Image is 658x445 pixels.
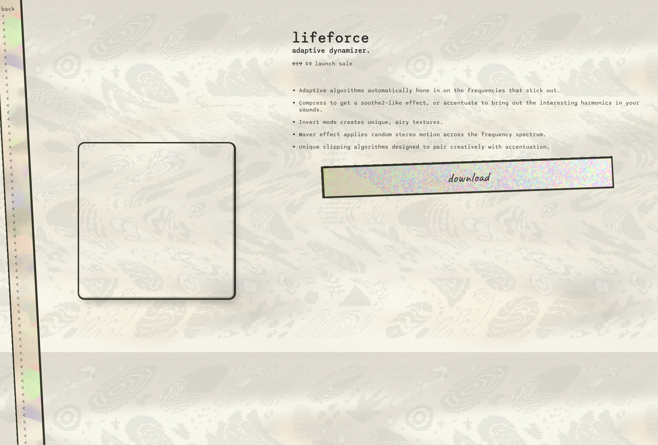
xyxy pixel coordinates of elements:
[12,219,26,226] div: <
[9,164,23,171] div: <
[4,61,18,67] div: <
[23,432,37,439] div: <
[19,356,33,363] div: <
[3,54,18,61] div: <
[18,322,32,329] div: <
[11,198,25,205] div: <
[292,60,302,67] p: $19
[1,6,15,12] div: back
[9,150,23,157] div: <
[14,260,29,267] div: <
[6,88,20,95] div: <
[15,281,30,287] div: <
[7,109,21,116] div: <
[6,95,20,102] div: <
[17,315,31,322] div: <
[8,129,22,136] div: <
[299,119,650,126] li: Invert mode creates unique, airy textures.
[2,19,16,26] div: <
[8,143,22,150] div: <
[292,22,370,47] h2: lifeforce
[18,336,32,343] div: <
[21,391,35,398] div: <
[14,246,28,253] div: <
[2,33,17,40] div: <
[19,343,33,349] div: <
[78,142,236,300] iframe: lifeforce
[23,425,37,432] div: <
[10,177,24,184] div: <
[16,294,30,301] div: <
[21,384,35,391] div: <
[3,40,17,47] div: <
[2,26,16,33] div: <
[22,398,36,404] div: <
[321,156,614,199] a: download
[11,191,25,198] div: <
[13,232,27,239] div: <
[305,60,312,67] p: $9
[21,377,35,384] div: <
[12,212,26,219] div: <
[1,12,15,19] div: <
[299,131,650,138] li: Waver effect applies random stereo motion across the frequency spectrum.
[7,116,21,122] div: <
[299,99,650,113] li: Compress to get a soothe2-like effect, or accentuate to bring out the interesting harmonics in yo...
[299,143,650,150] li: Unique clipping algorithms designed to pair creatively with accentuation.
[11,205,25,212] div: <
[19,349,33,356] div: <
[17,308,31,315] div: <
[299,87,650,94] li: Adaptive algorithms automatically hone in on the frequencies that stick out.
[15,274,29,281] div: <
[8,136,22,143] div: <
[22,411,36,418] div: <
[4,67,18,74] div: <
[20,363,34,370] div: <
[15,267,29,274] div: <
[7,122,21,129] div: <
[13,239,28,246] div: <
[16,287,30,294] div: <
[20,370,34,377] div: <
[292,46,370,55] h3: adaptive dynamizer.
[18,329,32,336] div: <
[4,74,19,81] div: <
[10,171,24,177] div: <
[315,60,353,67] p: launch sale
[5,81,19,88] div: <
[10,184,24,191] div: <
[14,253,28,260] div: <
[12,226,26,232] div: <
[3,47,17,54] div: <
[22,404,36,411] div: <
[9,157,23,164] div: <
[17,301,31,308] div: <
[6,102,20,109] div: <
[23,418,37,425] div: <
